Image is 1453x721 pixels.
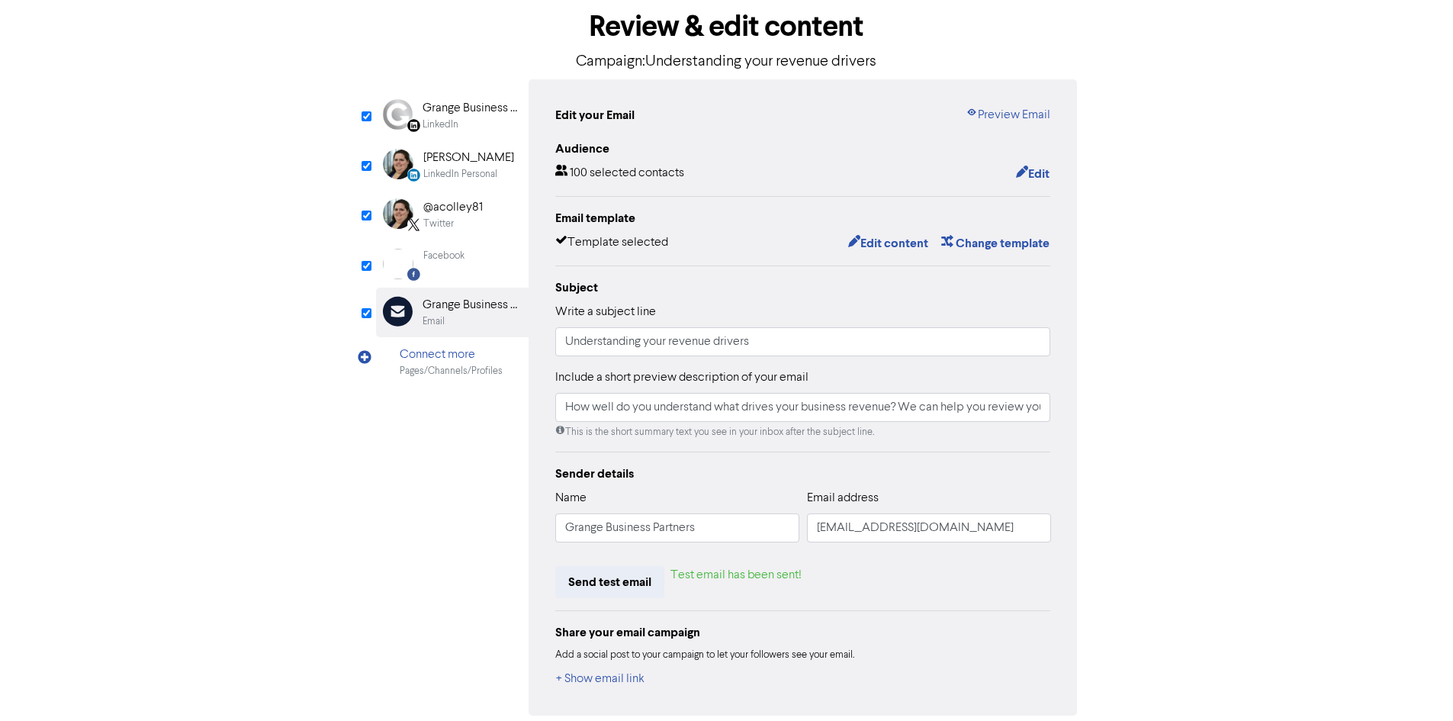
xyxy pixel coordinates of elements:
div: Connect more [400,346,503,364]
div: Share your email campaign [555,623,1051,642]
div: 100 selected contacts [555,164,684,184]
div: Connect morePages/Channels/Profiles [376,337,529,387]
div: Email template [555,209,1051,227]
div: Pages/Channels/Profiles [400,364,503,378]
div: Edit your Email [555,106,635,124]
div: Add a social post to your campaign to let your followers see your email. [555,648,1051,663]
img: Twitter [383,198,413,229]
button: Send test email [555,566,664,598]
div: Twitter@acolley81Twitter [376,190,529,240]
div: Facebook Facebook [376,240,529,288]
div: This is the short summary text you see in your inbox after the subject line. [555,425,1051,439]
div: Email [423,314,445,329]
div: Grange Business Partners [423,99,520,117]
div: LinkedIn [423,117,458,132]
label: Include a short preview description of your email [555,369,808,387]
p: Campaign: Understanding your revenue drivers [376,50,1078,73]
h1: Review & edit content [376,9,1078,44]
div: Subject [555,278,1051,297]
button: + Show email link [555,669,645,689]
img: Linkedin [383,99,413,130]
div: Twitter [423,217,454,231]
button: Edit content [847,233,929,253]
div: LinkedIn Personal [423,167,497,182]
div: LinkedinPersonal [PERSON_NAME]LinkedIn Personal [376,140,529,190]
div: Audience [555,140,1051,158]
label: Email address [807,489,879,507]
button: Change template [940,233,1050,253]
div: Linkedin Grange Business PartnersLinkedIn [376,91,529,140]
a: Preview Email [966,106,1050,124]
iframe: Chat Widget [1377,648,1453,721]
label: Write a subject line [555,303,656,321]
button: Edit [1015,164,1050,184]
img: LinkedinPersonal [383,149,413,179]
div: Sender details [555,465,1051,483]
div: [PERSON_NAME] [423,149,514,167]
div: Test email has been sent! [670,566,802,598]
img: Facebook [383,249,413,279]
div: @acolley81 [423,198,483,217]
div: Grange Business Partners [423,296,520,314]
div: Grange Business PartnersEmail [376,288,529,337]
div: Facebook [423,249,465,263]
label: Name [555,489,587,507]
div: Template selected [555,233,668,253]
